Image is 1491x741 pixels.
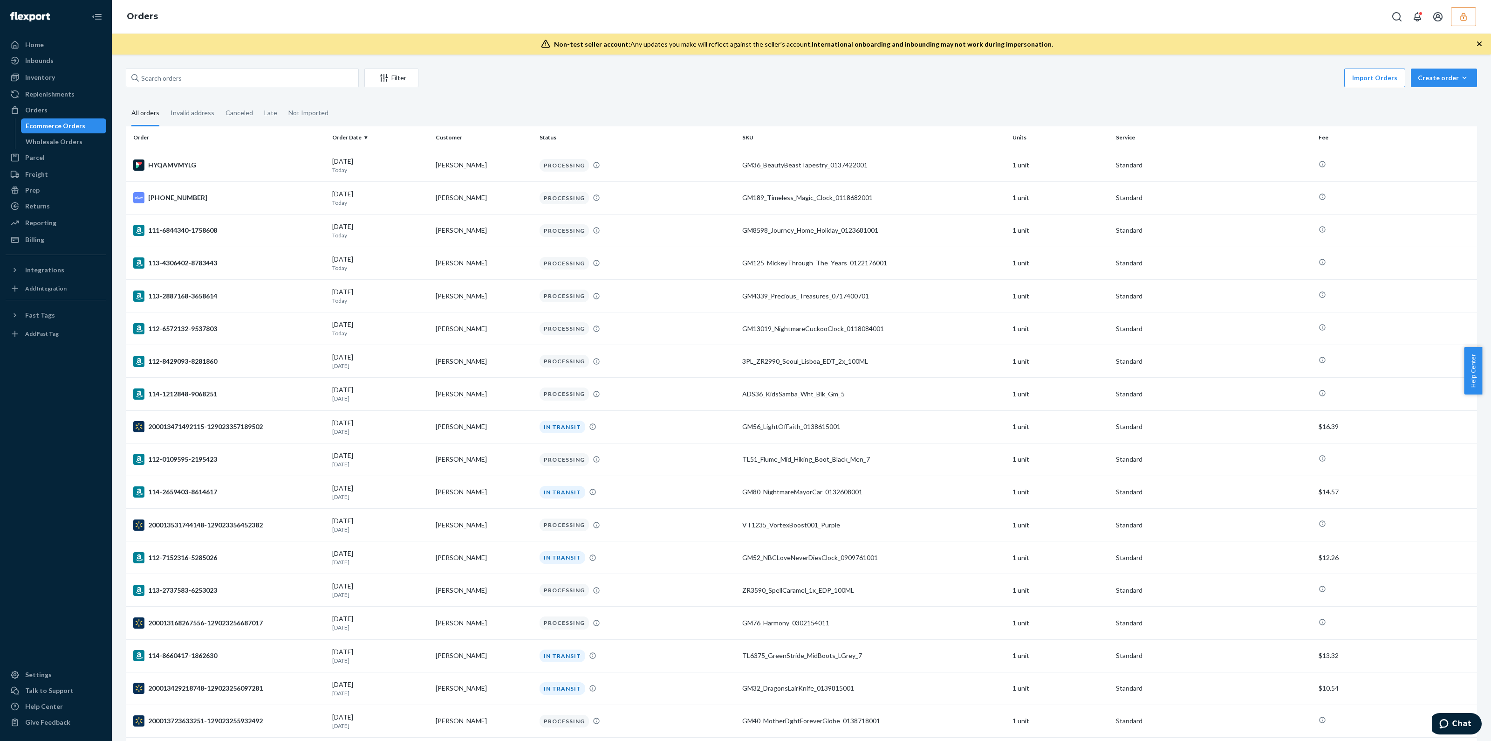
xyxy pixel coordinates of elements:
button: Filter [364,69,418,87]
div: [DATE] [332,713,428,730]
div: Parcel [25,153,45,162]
a: Billing [6,232,106,247]
div: GM4339_Precious_Treasures_0717400701 [742,291,1005,301]
td: 1 unit [1009,672,1112,705]
div: Reporting [25,218,56,228]
div: PROCESSING [540,192,589,204]
div: GM189_Timeless_Magic_Clock_0118682001 [742,193,1005,202]
div: IN TRANSIT [540,551,585,564]
div: IN TRANSIT [540,421,585,433]
td: [PERSON_NAME] [432,476,535,508]
p: Standard [1116,618,1311,628]
td: 1 unit [1009,607,1112,639]
td: [PERSON_NAME] [432,672,535,705]
td: [PERSON_NAME] [432,705,535,737]
div: GM76_Harmony_0302154011 [742,618,1005,628]
td: 1 unit [1009,280,1112,312]
button: Open account menu [1429,7,1447,26]
div: [DATE] [332,614,428,631]
div: [DATE] [332,320,428,337]
a: Wholesale Orders [21,134,107,149]
p: Today [332,329,428,337]
th: SKU [739,126,1009,149]
td: [PERSON_NAME] [432,345,535,378]
div: GM80_NightmareMayorCar_0132608001 [742,487,1005,497]
div: 200013168267556-129023256687017 [133,617,325,629]
td: 1 unit [1009,214,1112,247]
div: 112-7152316-5285026 [133,552,325,563]
div: [DATE] [332,157,428,174]
button: Talk to Support [6,683,106,698]
a: Prep [6,183,106,198]
p: [DATE] [332,689,428,697]
img: Flexport logo [10,12,50,21]
p: Standard [1116,487,1311,497]
div: 114-2659403-8614617 [133,486,325,498]
div: Help Center [25,702,63,711]
div: Filter [365,73,418,83]
div: PROCESSING [540,322,589,335]
a: Replenishments [6,87,106,102]
div: [DATE] [332,516,428,533]
a: Add Integration [6,281,106,296]
p: Standard [1116,586,1311,595]
div: PROCESSING [540,616,589,629]
a: Settings [6,667,106,682]
div: Settings [25,670,52,679]
div: [DATE] [332,287,428,305]
p: Today [332,166,428,174]
td: 1 unit [1009,574,1112,607]
div: [DATE] [332,549,428,566]
td: 1 unit [1009,443,1112,476]
div: GM36_BeautyBeastTapestry_0137422001 [742,160,1005,170]
div: Inbounds [25,56,54,65]
div: 3PL_ZR2990_Seoul_Lisboa_EDT_2x_100ML [742,357,1005,366]
div: ADS36_KidsSamba_Wht_Blk_Gm_5 [742,389,1005,399]
input: Search orders [126,69,359,87]
td: $16.39 [1315,410,1477,443]
p: [DATE] [332,395,428,402]
td: [PERSON_NAME] [432,443,535,476]
td: [PERSON_NAME] [432,280,535,312]
th: Units [1009,126,1112,149]
td: 1 unit [1009,639,1112,672]
td: $14.57 [1315,476,1477,508]
p: [DATE] [332,526,428,533]
th: Status [536,126,739,149]
div: PROCESSING [540,290,589,302]
button: Integrations [6,263,106,277]
td: $13.32 [1315,639,1477,672]
p: Standard [1116,160,1311,170]
div: Billing [25,235,44,244]
p: Standard [1116,455,1311,464]
span: Non-test seller account: [554,40,630,48]
div: 111-6844340-1758608 [133,225,325,236]
div: PROCESSING [540,519,589,531]
div: GM40_MotherDghtForeverGlobe_0138718001 [742,716,1005,726]
div: Ecommerce Orders [26,121,85,131]
th: Order Date [328,126,432,149]
p: [DATE] [332,362,428,370]
td: [PERSON_NAME] [432,181,535,214]
button: Help Center [1464,347,1482,395]
div: IN TRANSIT [540,650,585,662]
a: Parcel [6,150,106,165]
div: GM32_DragonsLairKnife_0139815001 [742,684,1005,693]
p: Standard [1116,291,1311,301]
div: Canceled [226,101,253,125]
div: Add Integration [25,284,67,292]
div: PROCESSING [540,715,589,727]
th: Service [1112,126,1315,149]
td: 1 unit [1009,541,1112,574]
div: [DATE] [332,484,428,501]
div: Give Feedback [25,718,70,727]
p: Today [332,199,428,207]
p: Today [332,231,428,239]
div: Customer [436,133,532,141]
p: [DATE] [332,722,428,730]
div: PROCESSING [540,453,589,466]
td: [PERSON_NAME] [432,509,535,541]
div: HYQAMVMYLG [133,159,325,171]
a: Add Fast Tag [6,326,106,341]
